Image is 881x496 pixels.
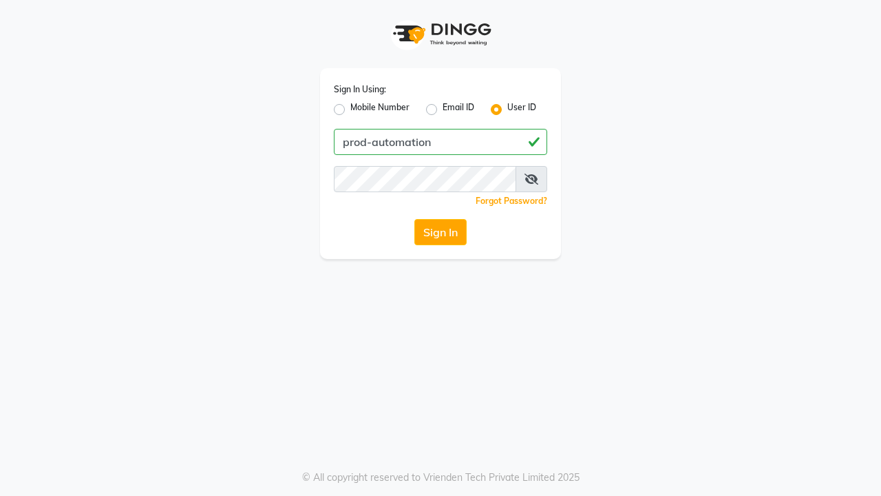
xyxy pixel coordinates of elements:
[414,219,467,245] button: Sign In
[476,196,547,206] a: Forgot Password?
[443,101,474,118] label: Email ID
[350,101,410,118] label: Mobile Number
[385,14,496,54] img: logo1.svg
[507,101,536,118] label: User ID
[334,166,516,192] input: Username
[334,129,547,155] input: Username
[334,83,386,96] label: Sign In Using:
